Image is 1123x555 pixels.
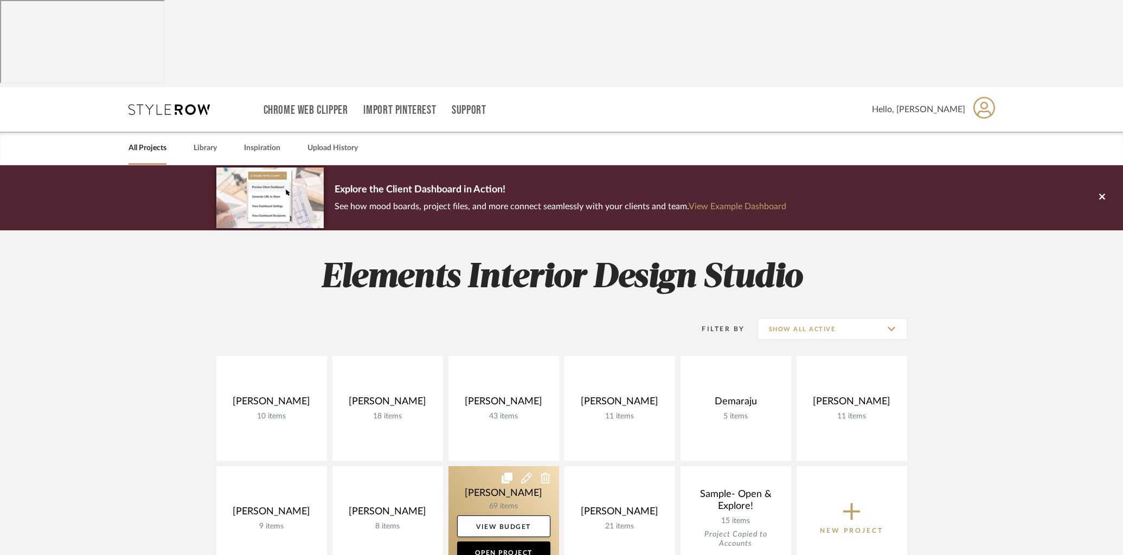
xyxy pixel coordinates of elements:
[457,396,550,412] div: [PERSON_NAME]
[457,412,550,421] div: 43 items
[573,522,666,531] div: 21 items
[573,506,666,522] div: [PERSON_NAME]
[689,530,782,548] div: Project Copied to Accounts
[820,525,883,536] p: New Project
[341,522,434,531] div: 8 items
[194,141,217,156] a: Library
[363,106,436,115] a: Import Pinterest
[225,412,318,421] div: 10 items
[341,506,434,522] div: [PERSON_NAME]
[689,396,782,412] div: Demaraju
[573,396,666,412] div: [PERSON_NAME]
[688,324,745,334] div: Filter By
[216,167,324,228] img: d5d033c5-7b12-40c2-a960-1ecee1989c38.png
[805,396,899,412] div: [PERSON_NAME]
[805,412,899,421] div: 11 items
[225,506,318,522] div: [PERSON_NAME]
[689,412,782,421] div: 5 items
[689,488,782,517] div: Sample- Open & Explore!
[452,106,486,115] a: Support
[573,412,666,421] div: 11 items
[689,517,782,526] div: 15 items
[129,141,166,156] a: All Projects
[171,257,952,298] h2: Elements Interior Design Studio
[264,106,348,115] a: Chrome Web Clipper
[335,182,786,199] p: Explore the Client Dashboard in Action!
[872,103,965,116] span: Hello, [PERSON_NAME]
[341,396,434,412] div: [PERSON_NAME]
[225,522,318,531] div: 9 items
[457,515,550,537] a: View Budget
[689,202,786,211] a: View Example Dashboard
[225,396,318,412] div: [PERSON_NAME]
[335,199,786,214] p: See how mood boards, project files, and more connect seamlessly with your clients and team.
[307,141,358,156] a: Upload History
[341,412,434,421] div: 18 items
[244,141,280,156] a: Inspiration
